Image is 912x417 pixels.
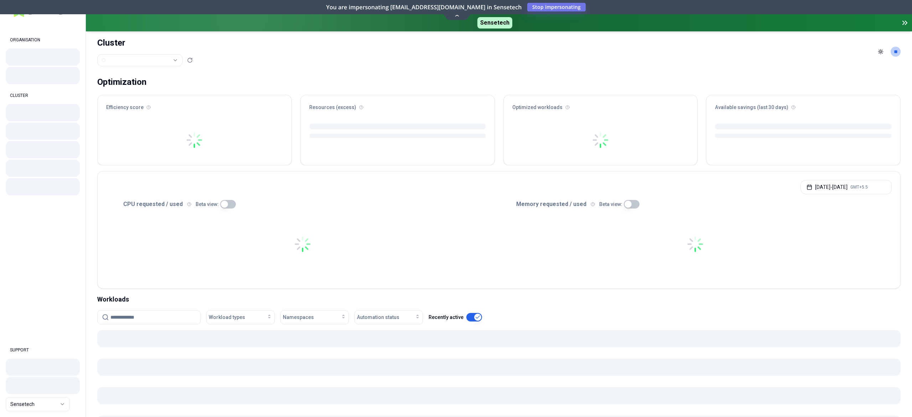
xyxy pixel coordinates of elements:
button: Automation status [354,310,423,324]
span: Workload types [209,314,245,321]
div: CLUSTER [6,88,80,103]
span: GMT+5.5 [850,184,868,190]
div: CPU requested / used [106,200,499,208]
div: Memory requested / used [499,200,892,208]
span: Automation status [357,314,399,321]
button: [DATE]-[DATE]GMT+5.5 [800,180,892,194]
div: Efficiency score [98,95,291,115]
div: Optimized workloads [504,95,698,115]
div: Resources (excess) [301,95,494,115]
label: Beta view: [599,202,622,207]
button: Workload types [206,310,275,324]
span: Namespaces [283,314,314,321]
div: Available savings (last 30 days) [706,95,900,115]
div: ORGANISATION [6,33,80,47]
label: Recently active [429,315,463,320]
button: Namespaces [280,310,349,324]
div: Optimization [97,75,146,89]
span: Sensetech [477,17,512,29]
h1: Cluster [97,37,193,48]
button: Select a value [97,54,183,66]
div: Workloads [97,294,901,304]
div: SUPPORT [6,343,80,357]
label: Beta view: [196,202,219,207]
